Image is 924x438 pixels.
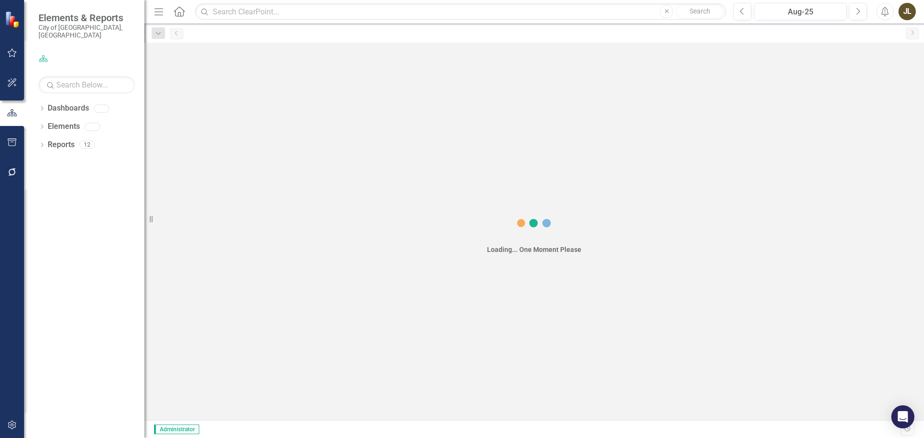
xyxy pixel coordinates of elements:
span: Elements & Reports [38,12,135,24]
span: Search [690,7,710,15]
span: Administrator [154,425,199,434]
div: 12 [79,141,95,149]
a: Reports [48,139,75,150]
a: Elements [48,121,80,132]
input: Search Below... [38,76,135,93]
a: Dashboards [48,103,89,114]
button: JL [898,3,916,20]
input: Search ClearPoint... [195,3,726,20]
div: Open Intercom Messenger [891,405,914,428]
img: ClearPoint Strategy [5,11,22,28]
button: Aug-25 [754,3,847,20]
button: Search [676,5,724,18]
small: City of [GEOGRAPHIC_DATA], [GEOGRAPHIC_DATA] [38,24,135,39]
div: Aug-25 [757,6,843,18]
div: Loading... One Moment Please [487,245,581,254]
